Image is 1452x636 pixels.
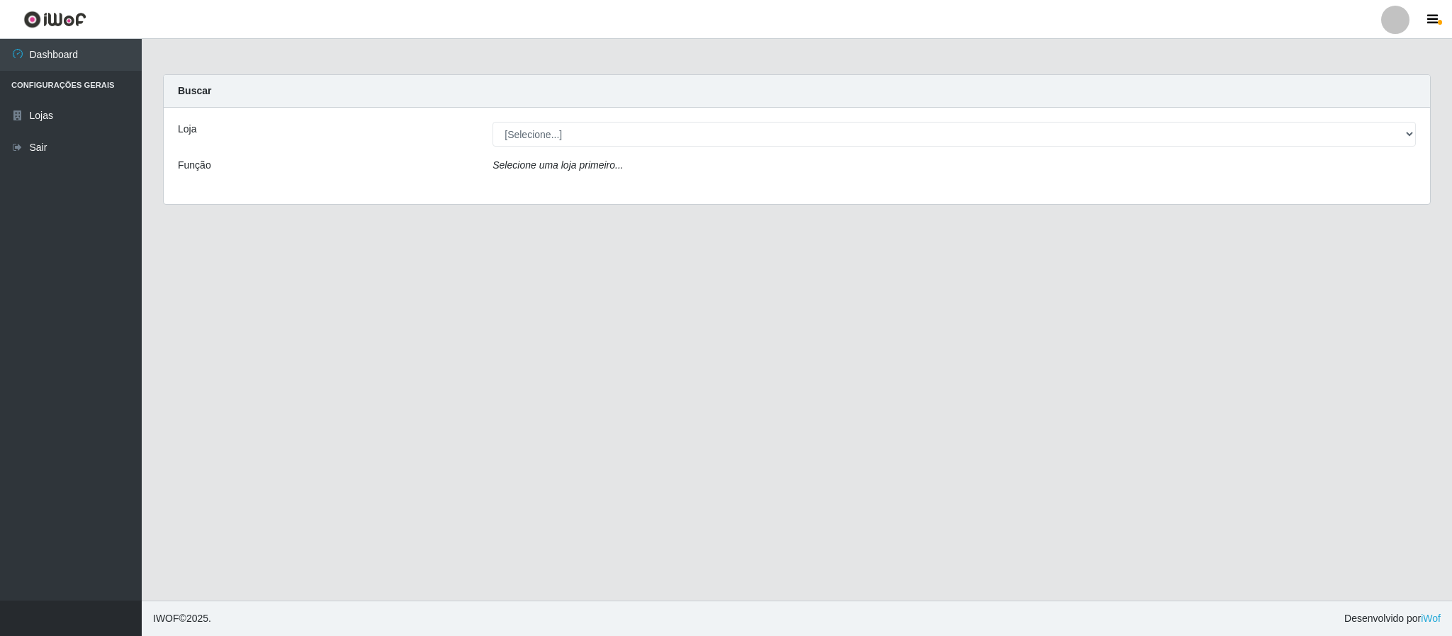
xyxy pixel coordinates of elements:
[23,11,86,28] img: CoreUI Logo
[178,85,211,96] strong: Buscar
[153,613,179,624] span: IWOF
[178,158,211,173] label: Função
[1421,613,1441,624] a: iWof
[178,122,196,137] label: Loja
[153,611,211,626] span: © 2025 .
[1344,611,1441,626] span: Desenvolvido por
[493,159,623,171] i: Selecione uma loja primeiro...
